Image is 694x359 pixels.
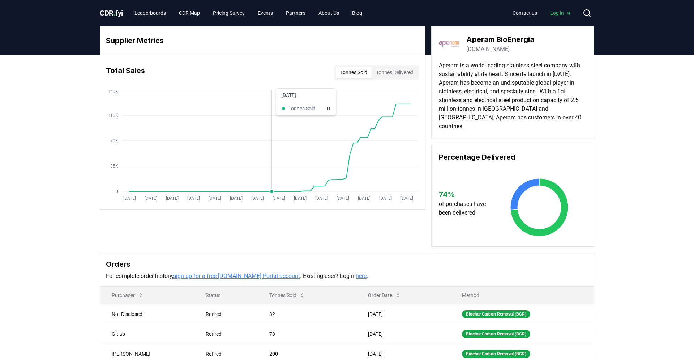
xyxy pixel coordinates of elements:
[336,67,372,78] button: Tonnes Sold
[462,330,530,338] div: Biochar Carbon Removal (BCR)
[100,8,123,18] a: CDR.fyi
[362,288,407,303] button: Order Date
[372,67,418,78] button: Tonnes Delivered
[100,324,194,344] td: Gitlab
[100,9,123,17] span: CDR fyi
[206,311,252,318] div: Retired
[356,324,450,344] td: [DATE]
[166,196,179,201] tspan: [DATE]
[507,7,577,20] nav: Main
[462,350,530,358] div: Biochar Carbon Removal (BCR)
[106,272,588,280] p: For complete order history, . Existing user? Log in .
[116,189,118,194] tspan: 0
[294,196,307,201] tspan: [DATE]
[100,304,194,324] td: Not Disclosed
[358,196,370,201] tspan: [DATE]
[337,196,349,201] tspan: [DATE]
[273,196,285,201] tspan: [DATE]
[123,196,136,201] tspan: [DATE]
[507,7,543,20] a: Contact us
[187,196,200,201] tspan: [DATE]
[466,34,534,45] h3: Aperam BioEnergia
[439,61,587,131] p: Aperam is a world-leading stainless steel company with sustainability at its heart. Since its lau...
[106,65,145,80] h3: Total Sales
[173,7,206,20] a: CDR Map
[356,304,450,324] td: [DATE]
[230,196,243,201] tspan: [DATE]
[462,310,530,318] div: Biochar Carbon Removal (BCR)
[129,7,172,20] a: Leaderboards
[209,196,221,201] tspan: [DATE]
[206,330,252,338] div: Retired
[108,113,118,118] tspan: 110K
[145,196,157,201] tspan: [DATE]
[439,34,459,54] img: Aperam BioEnergia-logo
[439,189,493,200] h3: 74 %
[550,9,571,17] span: Log in
[400,196,413,201] tspan: [DATE]
[206,350,252,358] div: Retired
[439,200,493,217] p: of purchases have been delivered
[313,7,345,20] a: About Us
[356,273,367,279] a: here
[258,324,356,344] td: 78
[456,292,588,299] p: Method
[106,288,149,303] button: Purchaser
[108,89,118,94] tspan: 140K
[315,196,328,201] tspan: [DATE]
[200,292,252,299] p: Status
[129,7,368,20] nav: Main
[466,45,510,54] a: [DOMAIN_NAME]
[264,288,311,303] button: Tonnes Sold
[113,9,116,17] span: .
[106,35,419,46] h3: Supplier Metrics
[110,164,118,169] tspan: 35K
[379,196,392,201] tspan: [DATE]
[106,259,588,270] h3: Orders
[346,7,368,20] a: Blog
[173,273,300,279] a: sign up for a free [DOMAIN_NAME] Portal account
[258,304,356,324] td: 32
[207,7,250,20] a: Pricing Survey
[544,7,577,20] a: Log in
[251,196,264,201] tspan: [DATE]
[252,7,279,20] a: Events
[110,138,118,143] tspan: 70K
[439,152,587,162] h3: Percentage Delivered
[280,7,311,20] a: Partners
